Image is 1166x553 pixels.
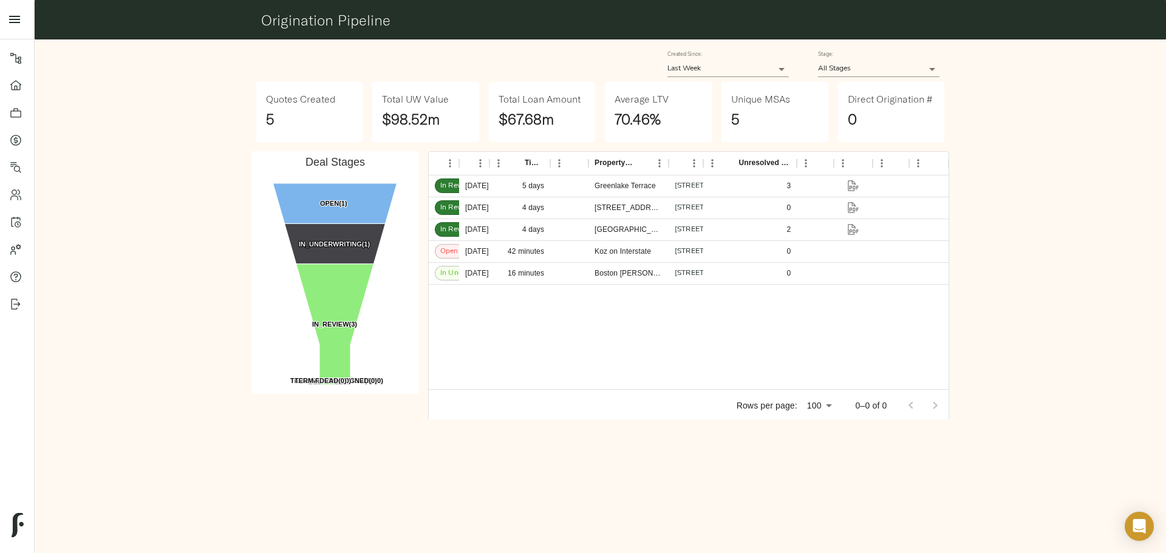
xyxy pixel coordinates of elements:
button: Sort [926,155,943,172]
div: 3 [787,181,791,191]
div: Open Intercom Messenger [1125,512,1154,541]
div: [DATE] 3:18 PM [459,175,489,197]
button: Sort [811,155,828,172]
label: Created Since: [667,52,702,57]
div: Property Name [588,151,669,175]
strong: 5 [731,110,740,128]
tspan: FUNDED [315,377,343,384]
span: Open [435,246,463,257]
div: 42 minutes [489,241,550,263]
button: Sort [508,155,525,172]
div: A-Note [797,151,834,175]
div: Unresolved Comments [703,151,797,175]
div: All Stages [818,61,939,77]
h6: Total UW Value [382,92,449,107]
button: Menu [550,154,568,172]
button: Menu [834,154,852,172]
div: [DATE] 3:38 PM [459,219,489,241]
strong: $98.52m [382,110,440,128]
div: Last Week [667,61,789,77]
text: (0) [290,377,383,384]
div: Version [909,151,949,175]
div: Boston Woods Apartments [595,268,663,279]
button: Sort [435,155,452,172]
a: [STREET_ADDRESS][US_STATE] [675,226,784,233]
button: Menu [489,154,508,172]
button: Sort [850,155,867,172]
button: Sort [721,155,738,172]
h6: Direct Origination # [848,92,932,107]
div: 2 [787,225,791,235]
button: Menu [797,154,815,172]
a: [STREET_ADDRESS] [675,270,744,277]
a: [STREET_ADDRESS][US_STATE] [675,204,784,211]
div: Property Address [669,151,703,175]
text: (0) [315,377,352,384]
strong: 0 [848,110,857,128]
h1: Origination Pipeline [261,12,940,29]
div: Greenlake Terrace [595,181,656,191]
div: Created At [459,151,489,175]
div: Direct? [550,151,588,175]
div: 4 days [489,219,550,241]
button: Menu [685,154,703,172]
div: Koz on Interstate [595,246,651,257]
div: [DATE] 11:27 AM [459,197,489,219]
button: Menu [471,154,489,172]
text: (0) [319,377,347,384]
div: Time In Stage [489,151,550,175]
div: 153 East 26th Street [595,203,663,213]
div: 0 [787,268,791,279]
tspan: OPEN [320,200,339,207]
div: Ashlyn Place [595,225,663,235]
div: 5 days [489,175,550,197]
svg: Deal Stages [251,151,418,394]
strong: 5 [266,110,274,128]
h6: Average LTV [615,92,669,107]
span: In Underwriting [435,268,497,279]
button: Sort [886,155,903,172]
button: Menu [441,154,459,172]
a: [STREET_ADDRESS] [675,248,744,255]
button: Sort [675,155,692,172]
tspan: IN_UNDERWRITING [299,240,362,248]
tspan: TEAR_SHEET_IN_REVIEW [290,377,375,384]
div: Time In Stage [525,151,544,175]
span: In Review [435,203,477,213]
div: Property Name [595,151,633,175]
span: In Review [435,225,477,235]
button: Sort [565,155,582,172]
div: B-Note [834,151,873,175]
p: Rows per page: [737,399,797,412]
tspan: IN_REVIEW [312,321,349,328]
div: Unresolved Comments [738,151,791,175]
div: [DATE] 4:03 PM [459,263,489,285]
div: 100 [802,397,836,415]
h6: Unique MSAs [731,92,790,107]
text: (1) [320,200,347,207]
text: (3) [312,321,357,328]
strong: $67.68m [499,110,554,128]
div: 4 days [489,197,550,219]
button: Sort [633,155,650,172]
tspan: TERM_SHEET_SIGNED [295,377,369,384]
div: 16 minutes [489,263,550,285]
text: (1) [299,240,370,248]
div: 0 [787,246,791,257]
h6: Quotes Created [266,92,335,107]
button: Menu [703,154,721,172]
label: Stage: [818,52,833,57]
div: Deal Stage [429,151,459,175]
button: Menu [873,154,891,172]
text: Deal Stages [305,156,365,168]
button: Menu [650,154,669,172]
p: 0–0 of 0 [856,399,887,412]
text: (0) [295,377,377,384]
tspan: DEAD [319,377,338,384]
a: [STREET_ADDRESS] [675,182,744,189]
h6: Total Loan Amount [499,92,581,107]
div: Report [873,151,909,175]
div: [DATE] 4:18 PM [459,241,489,263]
span: In Review [435,181,477,191]
strong: 70.46% [615,110,661,128]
